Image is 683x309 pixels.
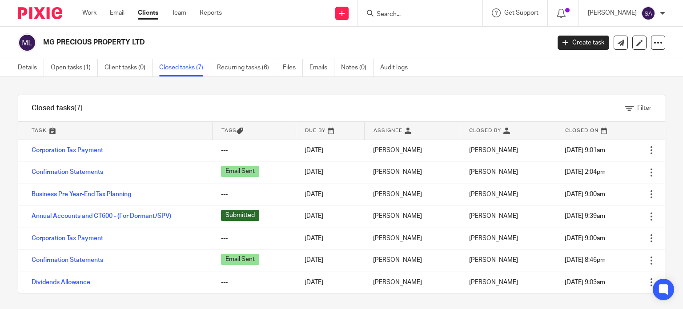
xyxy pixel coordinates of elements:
[221,190,287,199] div: ---
[469,147,518,153] span: [PERSON_NAME]
[110,8,125,17] a: Email
[641,6,655,20] img: svg%3E
[296,228,364,249] td: [DATE]
[296,249,364,272] td: [DATE]
[217,59,276,76] a: Recurring tasks (6)
[364,140,460,161] td: [PERSON_NAME]
[565,213,605,219] span: [DATE] 9:39am
[221,278,287,287] div: ---
[212,122,296,140] th: Tags
[200,8,222,17] a: Reports
[32,279,90,285] a: Dividends Allowance
[469,213,518,219] span: [PERSON_NAME]
[565,147,605,153] span: [DATE] 9:01am
[364,272,460,293] td: [PERSON_NAME]
[104,59,153,76] a: Client tasks (0)
[32,257,103,263] a: Confirmation Statements
[32,147,103,153] a: Corporation Tax Payment
[364,228,460,249] td: [PERSON_NAME]
[32,169,103,175] a: Confirmation Statements
[296,161,364,184] td: [DATE]
[364,205,460,228] td: [PERSON_NAME]
[469,191,518,197] span: [PERSON_NAME]
[565,235,605,241] span: [DATE] 9:00am
[18,33,36,52] img: svg%3E
[296,272,364,293] td: [DATE]
[43,38,444,47] h2: MG PRECIOUS PROPERTY LTD
[469,257,518,263] span: [PERSON_NAME]
[469,279,518,285] span: [PERSON_NAME]
[469,235,518,241] span: [PERSON_NAME]
[341,59,374,76] a: Notes (0)
[221,210,259,221] span: Submitted
[309,59,334,76] a: Emails
[296,140,364,161] td: [DATE]
[51,59,98,76] a: Open tasks (1)
[364,184,460,205] td: [PERSON_NAME]
[380,59,414,76] a: Audit logs
[588,8,637,17] p: [PERSON_NAME]
[32,235,103,241] a: Corporation Tax Payment
[32,104,83,113] h1: Closed tasks
[221,166,259,177] span: Email Sent
[565,191,605,197] span: [DATE] 9:00am
[221,234,287,243] div: ---
[364,161,460,184] td: [PERSON_NAME]
[565,279,605,285] span: [DATE] 9:03am
[376,11,456,19] input: Search
[296,205,364,228] td: [DATE]
[504,10,538,16] span: Get Support
[32,191,131,197] a: Business Pre Year-End Tax Planning
[172,8,186,17] a: Team
[469,169,518,175] span: [PERSON_NAME]
[32,213,171,219] a: Annual Accounts and CT600 - (For Dormant/SPV)
[637,105,651,111] span: Filter
[296,184,364,205] td: [DATE]
[565,169,606,175] span: [DATE] 2:04pm
[159,59,210,76] a: Closed tasks (7)
[18,59,44,76] a: Details
[558,36,609,50] a: Create task
[82,8,96,17] a: Work
[283,59,303,76] a: Files
[221,146,287,155] div: ---
[221,254,259,265] span: Email Sent
[364,249,460,272] td: [PERSON_NAME]
[138,8,158,17] a: Clients
[74,104,83,112] span: (7)
[18,7,62,19] img: Pixie
[565,257,606,263] span: [DATE] 8:46pm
